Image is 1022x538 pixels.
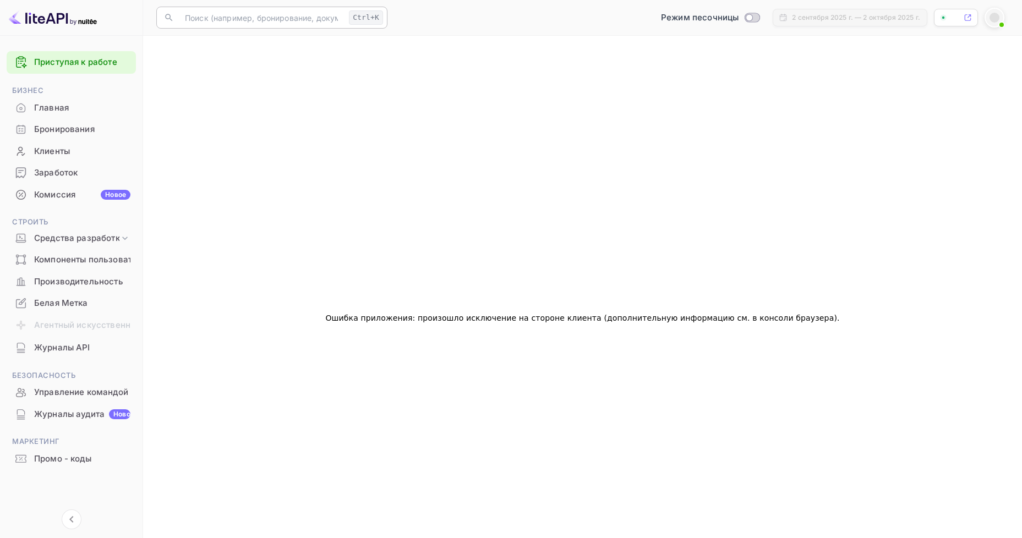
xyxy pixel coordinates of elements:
ya-tr-span: Безопасность [12,371,75,380]
ya-tr-span: Компоненты пользовательского интерфейса [34,254,223,266]
div: Управление командой [7,382,136,403]
div: КомиссияНовое [7,184,136,206]
ya-tr-span: Строить [12,217,48,226]
ya-tr-span: Приступая к работе [34,57,117,67]
a: Компоненты пользовательского интерфейса [7,249,136,270]
ya-tr-span: Бронирования [34,123,95,136]
button: Свернуть навигацию [62,509,81,529]
div: Журналы API [7,337,136,359]
div: Компоненты пользовательского интерфейса [7,249,136,271]
div: Главная [7,97,136,119]
a: Управление командой [7,382,136,402]
div: Журналы аудитаНовое [7,404,136,425]
ya-tr-span: Клиенты [34,145,70,158]
ya-tr-span: Ctrl+K [353,13,379,21]
ya-tr-span: Производительность [34,276,123,288]
ya-tr-span: Белая Метка [34,297,88,310]
ya-tr-span: Журналы аудита [34,408,105,421]
a: Журналы аудитаНовое [7,404,136,424]
ya-tr-span: Главная [34,102,69,114]
div: Бронирования [7,119,136,140]
ya-tr-span: 2 сентября 2025 г. — 2 октября 2025 г. [792,13,920,21]
img: Логотип LiteAPI [9,9,97,26]
div: Приступая к работе [7,51,136,74]
a: Промо - коды [7,448,136,469]
ya-tr-span: Ошибка приложения: произошло исключение на стороне клиента (дополнительную информацию см. в консо... [325,314,837,322]
a: Бронирования [7,119,136,139]
a: КомиссияНовое [7,184,136,205]
ya-tr-span: Средства разработки [34,232,125,245]
a: Заработок [7,162,136,183]
a: Журналы API [7,337,136,358]
ya-tr-span: Промо - коды [34,453,91,465]
ya-tr-span: Управление командой [34,386,128,399]
ya-tr-span: Новое [105,190,126,199]
div: Промо - коды [7,448,136,470]
a: Клиенты [7,141,136,161]
ya-tr-span: Бизнес [12,86,43,95]
ya-tr-span: Маркетинг [12,437,60,446]
a: Главная [7,97,136,118]
div: Переключиться в производственный режим [657,12,764,24]
div: Клиенты [7,141,136,162]
ya-tr-span: Заработок [34,167,78,179]
ya-tr-span: Комиссия [34,189,75,201]
ya-tr-span: Новое [113,410,134,418]
input: Поиск (например, бронирование, документация) [178,7,345,29]
ya-tr-span: Режим песочницы [661,12,739,23]
a: Белая Метка [7,293,136,313]
ya-tr-span: . [837,314,840,322]
a: Приступая к работе [34,56,130,69]
div: Средства разработки [7,229,136,248]
div: Производительность [7,271,136,293]
div: Белая Метка [7,293,136,314]
a: Производительность [7,271,136,292]
div: Заработок [7,162,136,184]
ya-tr-span: Журналы API [34,342,90,354]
